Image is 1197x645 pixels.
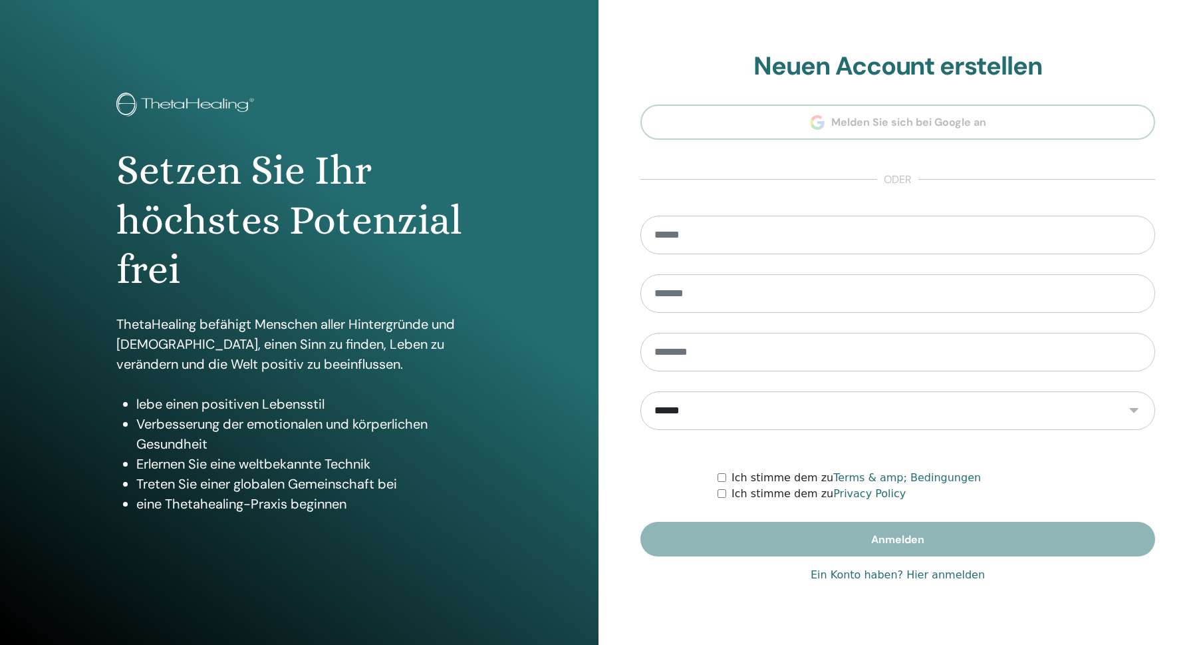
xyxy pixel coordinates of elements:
[833,471,981,484] a: Terms & amp; Bedingungen
[136,394,482,414] li: lebe einen positiven Lebensstil
[116,314,482,374] p: ThetaHealing befähigt Menschen aller Hintergründe und [DEMOGRAPHIC_DATA], einen Sinn zu finden, L...
[731,470,981,486] label: Ich stimme dem zu
[811,567,985,583] a: Ein Konto haben? Hier anmelden
[877,172,918,188] span: oder
[731,486,906,502] label: Ich stimme dem zu
[136,414,482,454] li: Verbesserung der emotionalen und körperlichen Gesundheit
[136,474,482,494] li: Treten Sie einer globalen Gemeinschaft bei
[136,454,482,474] li: Erlernen Sie eine weltbekannte Technik
[833,487,906,500] a: Privacy Policy
[136,494,482,514] li: eine Thetahealing-Praxis beginnen
[640,51,1155,82] h2: Neuen Account erstellen
[116,146,482,294] h1: Setzen Sie Ihr höchstes Potenzial frei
